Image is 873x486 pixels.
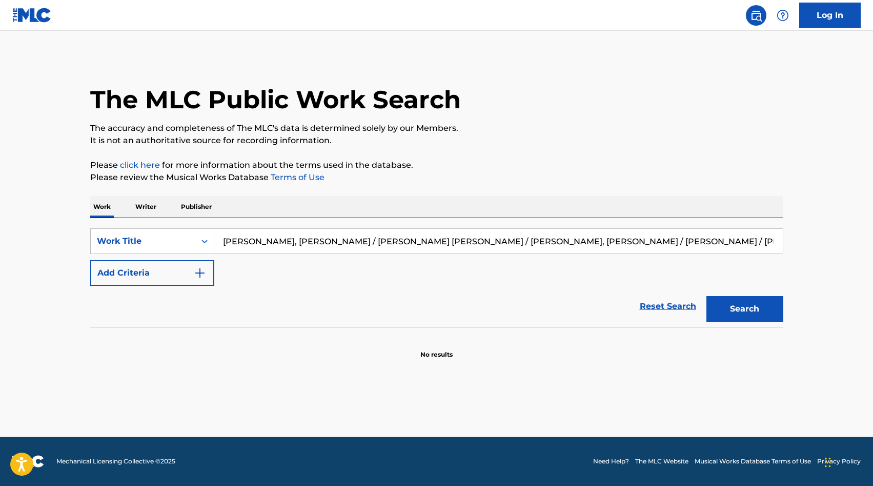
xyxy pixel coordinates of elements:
a: Terms of Use [269,172,324,182]
p: It is not an authoritative source for recording information. [90,134,783,147]
iframe: Chat Widget [822,437,873,486]
a: click here [120,160,160,170]
a: Need Help? [593,457,629,466]
img: MLC Logo [12,8,52,23]
div: Work Title [97,235,189,247]
a: The MLC Website [635,457,688,466]
img: search [750,9,762,22]
img: logo [12,455,44,468]
form: Search Form [90,228,783,327]
h1: The MLC Public Work Search [90,84,461,115]
button: Search [706,296,783,322]
p: The accuracy and completeness of The MLC's data is determined solely by our Members. [90,122,783,134]
span: Mechanical Licensing Collective © 2025 [56,457,175,466]
p: Work [90,196,114,218]
a: Musical Works Database Terms of Use [695,457,811,466]
p: Writer [132,196,159,218]
img: 9d2ae6d4665cec9f34b9.svg [194,267,206,279]
a: Reset Search [635,295,701,318]
img: help [777,9,789,22]
a: Public Search [746,5,766,26]
button: Add Criteria [90,260,214,286]
p: Please for more information about the terms used in the database. [90,159,783,171]
p: No results [420,338,453,359]
p: Publisher [178,196,215,218]
div: Drag [825,447,831,478]
a: Privacy Policy [817,457,861,466]
a: Log In [799,3,861,28]
div: Help [773,5,793,26]
p: Please review the Musical Works Database [90,171,783,184]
